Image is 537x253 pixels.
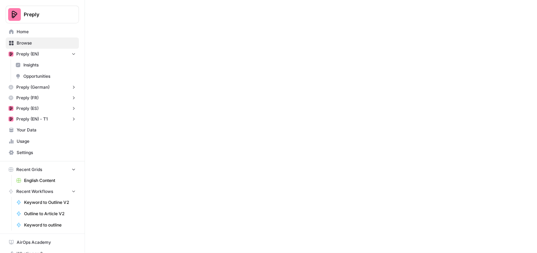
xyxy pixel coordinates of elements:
a: Keyword to Outline V2 [13,197,79,208]
span: Insights [23,62,76,68]
button: Recent Grids [6,164,79,175]
a: Opportunities [12,71,79,82]
button: Preply (German) [6,82,79,93]
button: Workspace: Preply [6,6,79,23]
span: Recent Workflows [16,188,53,195]
button: Preply (ES) [6,103,79,114]
a: Outline to Article V2 [13,208,79,219]
span: Opportunities [23,73,76,80]
span: AirOps Academy [17,239,76,246]
span: English Content [24,177,76,184]
a: Home [6,26,79,37]
button: Recent Workflows [6,186,79,197]
img: mhz6d65ffplwgtj76gcfkrq5icux [8,117,13,122]
span: Outline to Article V2 [24,211,76,217]
span: Preply (German) [16,84,50,90]
span: Your Data [17,127,76,133]
a: Usage [6,136,79,147]
button: Preply (EN) - T1 [6,114,79,124]
a: Your Data [6,124,79,136]
img: mhz6d65ffplwgtj76gcfkrq5icux [8,106,13,111]
button: Preply (FR) [6,93,79,103]
a: AirOps Academy [6,237,79,248]
span: Settings [17,149,76,156]
span: Usage [17,138,76,145]
img: mhz6d65ffplwgtj76gcfkrq5icux [8,52,13,57]
span: Browse [17,40,76,46]
a: Insights [12,59,79,71]
span: Preply (EN) [16,51,39,57]
span: Preply (FR) [16,95,39,101]
span: Home [17,29,76,35]
a: Keyword to outline [13,219,79,231]
button: Preply (EN) [6,49,79,59]
img: Preply Logo [8,8,21,21]
span: Recent Grids [16,166,42,173]
a: English Content [13,175,79,186]
a: Settings [6,147,79,158]
span: Preply (EN) - T1 [16,116,48,122]
span: Keyword to Outline V2 [24,199,76,206]
span: Preply (ES) [16,105,39,112]
a: Browse [6,37,79,49]
span: Keyword to outline [24,222,76,228]
span: Preply [24,11,67,18]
